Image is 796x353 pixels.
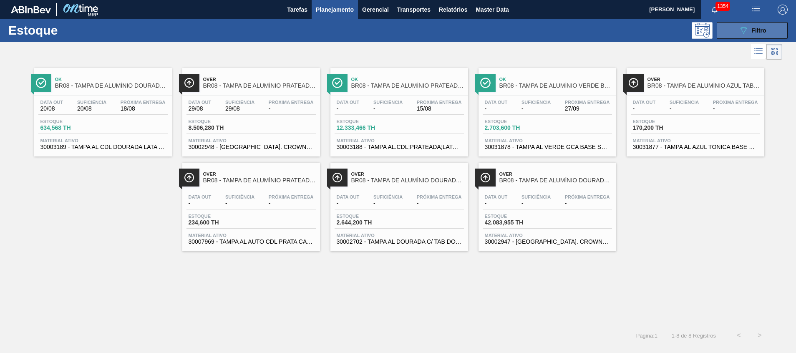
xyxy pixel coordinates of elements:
[40,100,63,105] span: Data out
[287,5,307,15] span: Tarefas
[713,106,758,112] span: -
[337,239,462,245] span: 30002702 - TAMPA AL DOURADA C/ TAB DOURADO
[189,106,212,112] span: 29/08
[184,172,194,183] img: Ícone
[40,125,99,131] span: 634,568 TH
[203,177,316,184] span: BR08 - TAMPA DE ALUMÍNIO PRATEADA CANPACK CDL
[499,171,612,176] span: Over
[521,100,551,105] span: Suficiência
[40,106,63,112] span: 20/08
[636,333,657,339] span: Página : 1
[189,138,314,143] span: Material ativo
[40,119,99,124] span: Estoque
[28,62,176,156] a: ÍconeOkBR08 - TAMPA DE ALUMÍNIO DOURADA BALL CDLData out20/08Suficiência20/08Próxima Entrega18/08...
[485,119,543,124] span: Estoque
[499,77,612,82] span: Ok
[728,325,749,346] button: <
[633,144,758,150] span: 30031877 - TAMPA AL AZUL TONICA BASE SOLVENTE
[351,83,464,89] span: BR08 - TAMPA DE ALUMÍNIO PRATEADA BALL CDL
[332,172,343,183] img: Ícone
[189,233,314,238] span: Material ativo
[749,325,770,346] button: >
[176,62,324,156] a: ÍconeOverBR08 - TAMPA DE ALUMÍNIO PRATEADA CROWN ISEData out29/08Suficiência29/08Próxima Entrega-...
[351,171,464,176] span: Over
[485,219,543,226] span: 42.083,955 TH
[633,125,691,131] span: 170,200 TH
[324,62,472,156] a: ÍconeOkBR08 - TAMPA DE ALUMÍNIO PRATEADA BALL CDLData out-Suficiência-Próxima Entrega15/08Estoque...
[647,83,760,89] span: BR08 - TAMPA DE ALUMÍNIO AZUL TAB AZUL BALL
[203,77,316,82] span: Over
[647,77,760,82] span: Over
[316,5,354,15] span: Planejamento
[351,77,464,82] span: Ok
[189,219,247,226] span: 234,600 TH
[485,144,610,150] span: 30031878 - TAMPA AL VERDE GCA BASE SOLVENTE
[184,78,194,88] img: Ícone
[337,100,360,105] span: Data out
[633,100,656,105] span: Data out
[485,106,508,112] span: -
[373,106,403,112] span: -
[189,214,247,219] span: Estoque
[11,6,51,13] img: TNhmsLtSVTkK8tSr43FrP2fwEKptu5GPRR3wAAAABJRU5ErkJggg==
[337,138,462,143] span: Material ativo
[332,78,343,88] img: Ícone
[337,125,395,131] span: 12.333,466 TH
[337,119,395,124] span: Estoque
[337,194,360,199] span: Data out
[670,333,716,339] span: 1 - 8 de 8 Registros
[417,106,462,112] span: 15/08
[565,100,610,105] span: Próxima Entrega
[40,138,166,143] span: Material ativo
[766,44,782,60] div: Visão em Cards
[499,177,612,184] span: BR08 - TAMPA DE ALUMÍNIO DOURADA CROWN ISE
[189,125,247,131] span: 8.506,280 TH
[565,106,610,112] span: 27/09
[269,200,314,207] span: -
[472,156,620,251] a: ÍconeOverBR08 - TAMPA DE ALUMÍNIO DOURADA CROWN ISEData out-Suficiência-Próxima Entrega-Estoque42...
[670,106,699,112] span: -
[189,194,212,199] span: Data out
[521,106,551,112] span: -
[633,119,691,124] span: Estoque
[189,100,212,105] span: Data out
[203,83,316,89] span: BR08 - TAMPA DE ALUMÍNIO PRATEADA CROWN ISE
[8,25,133,35] h1: Estoque
[203,171,316,176] span: Over
[36,78,46,88] img: Ícone
[778,5,788,15] img: Logout
[189,200,212,207] span: -
[439,5,467,15] span: Relatórios
[225,200,254,207] span: -
[373,100,403,105] span: Suficiência
[485,200,508,207] span: -
[189,144,314,150] span: 30002948 - TAMPA AL. CROWN; PRATA; ISE
[485,233,610,238] span: Material ativo
[55,83,168,89] span: BR08 - TAMPA DE ALUMÍNIO DOURADA BALL CDL
[670,100,699,105] span: Suficiência
[225,100,254,105] span: Suficiência
[337,233,462,238] span: Material ativo
[77,100,106,105] span: Suficiência
[485,138,610,143] span: Material ativo
[628,78,639,88] img: Ícone
[521,200,551,207] span: -
[485,194,508,199] span: Data out
[633,106,656,112] span: -
[337,200,360,207] span: -
[324,156,472,251] a: ÍconeOverBR08 - TAMPA DE ALUMÍNIO DOURADA TAB DOURADOData out-Suficiência-Próxima Entrega-Estoque...
[337,106,360,112] span: -
[476,5,509,15] span: Master Data
[121,106,166,112] span: 18/08
[472,62,620,156] a: ÍconeOkBR08 - TAMPA DE ALUMÍNIO VERDE BALLData out-Suficiência-Próxima Entrega27/09Estoque2.703,6...
[417,100,462,105] span: Próxima Entrega
[713,100,758,105] span: Próxima Entrega
[485,125,543,131] span: 2.703,600 TH
[373,200,403,207] span: -
[480,172,491,183] img: Ícone
[269,100,314,105] span: Próxima Entrega
[417,194,462,199] span: Próxima Entrega
[485,100,508,105] span: Data out
[189,239,314,245] span: 30007969 - TAMPA AL AUTO CDL PRATA CANPACK
[337,144,462,150] span: 30003188 - TAMPA AL.CDL;PRATEADA;LATA-AUTOMATICA;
